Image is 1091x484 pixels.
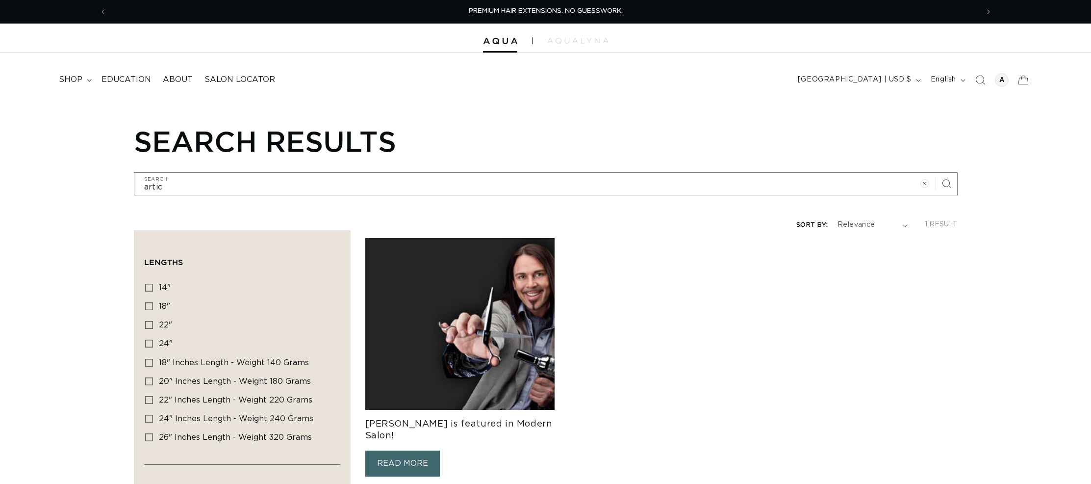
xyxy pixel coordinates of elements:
[925,221,958,228] span: 1 result
[144,258,183,267] span: Lengths
[483,38,517,45] img: Aqua Hair Extensions
[204,75,275,85] span: Salon Locator
[925,71,969,89] button: English
[159,340,173,348] span: 24"
[163,75,193,85] span: About
[469,8,623,14] span: PREMIUM HAIR EXTENSIONS. NO GUESSWORK.
[101,75,151,85] span: Education
[159,415,313,423] span: 24" Inches length - Weight 240 grams
[969,69,991,91] summary: Search
[792,71,925,89] button: [GEOGRAPHIC_DATA] | USD $
[144,241,340,276] summary: Lengths (0 selected)
[134,124,958,158] h1: Search results
[931,75,956,85] span: English
[59,75,82,85] span: shop
[365,419,558,442] h3: [PERSON_NAME] is featured in Modern Salon!
[92,2,114,21] button: Previous announcement
[936,173,957,194] button: Search
[53,69,96,91] summary: shop
[199,69,281,91] a: Salon Locator
[365,238,555,410] img: Brent Hardgrave is featured in Modern Salon
[159,302,170,310] span: 18"
[159,359,309,367] span: 18" Inches length - Weight 140 grams
[798,75,912,85] span: [GEOGRAPHIC_DATA] | USD $
[159,396,312,404] span: 22" Inches length - Weight 220 grams
[134,173,957,195] input: Search
[914,173,936,194] button: Clear search term
[978,2,999,21] button: Next announcement
[96,69,157,91] a: Education
[159,284,171,292] span: 14"
[159,433,312,441] span: 26" Inches length - Weight 320 grams
[157,69,199,91] a: About
[159,377,311,385] span: 20" Inches length - Weight 180 grams
[796,222,828,228] label: Sort by:
[547,38,609,44] img: aqualyna.com
[365,451,440,477] a: READ MORE
[159,321,172,329] span: 22"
